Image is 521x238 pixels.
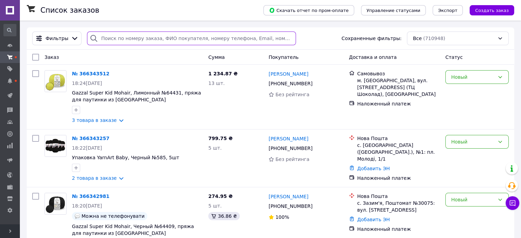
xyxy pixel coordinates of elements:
[208,193,233,199] span: 274.95 ₴
[45,193,66,214] img: Фото товару
[208,203,222,209] span: 5 шт.
[208,212,239,220] div: 36.86 ₴
[445,54,463,60] span: Статус
[72,224,194,236] a: Gazzal Super Kid Mohair, Черный №64409, пряжа для паутинки из [GEOGRAPHIC_DATA]
[357,226,440,233] div: Наложенный платеж
[72,136,109,141] a: № 366343257
[357,217,390,222] a: Добавить ЭН
[357,100,440,107] div: Наложенный платеж
[45,71,66,92] img: Фото товару
[269,203,312,209] span: [PHONE_NUMBER]
[72,71,109,76] a: № 366343512
[357,200,440,213] div: с. Зазим'я, Поштомат №30075: вул. [STREET_ADDRESS]
[423,36,445,41] span: (710948)
[269,7,349,13] span: Скачать отчет по пром-оплате
[470,5,514,15] button: Создать заказ
[72,175,117,181] a: 2 товара в заказе
[357,166,390,171] a: Добавить ЭН
[87,32,296,45] input: Поиск по номеру заказа, ФИО покупателя, номеру телефона, Email, номеру накладной
[413,35,422,42] span: Все
[72,90,201,102] a: Gazzal Super Kid Mohair, Лимонный №64431, пряжа для паутинки из [GEOGRAPHIC_DATA]
[275,214,289,220] span: 100%
[367,8,420,13] span: Управление статусами
[75,213,80,219] img: :speech_balloon:
[208,71,238,76] span: 1 234.87 ₴
[451,196,495,203] div: Новый
[82,213,145,219] span: Можна не телефонувати
[45,70,66,92] a: Фото товару
[451,73,495,81] div: Новый
[45,54,59,60] span: Заказ
[72,145,102,151] span: 18:22[DATE]
[72,155,179,160] a: Упаковка YarnArt Baby, Черный №585, 5шт
[208,145,222,151] span: 5 шт.
[72,80,102,86] span: 18:24[DATE]
[208,136,233,141] span: 799.75 ₴
[349,54,397,60] span: Доставка и оплата
[46,35,68,42] span: Фильтры
[263,5,354,15] button: Скачать отчет по пром-оплате
[433,5,463,15] button: Экспорт
[269,146,312,151] span: [PHONE_NUMBER]
[463,7,514,13] a: Создать заказ
[357,175,440,181] div: Наложенный платеж
[275,156,309,162] span: Без рейтинга
[357,70,440,77] div: Самовывоз
[269,71,308,77] a: [PERSON_NAME]
[208,54,225,60] span: Сумма
[506,196,519,210] button: Чат с покупателем
[475,8,509,13] span: Создать заказ
[438,8,457,13] span: Экспорт
[208,80,225,86] span: 13 шт.
[451,138,495,146] div: Новый
[275,92,309,97] span: Без рейтинга
[357,135,440,142] div: Нова Пошта
[269,54,299,60] span: Покупатель
[361,5,426,15] button: Управление статусами
[357,193,440,200] div: Нова Пошта
[45,193,66,215] a: Фото товару
[40,6,99,14] h1: Список заказов
[72,203,102,209] span: 18:20[DATE]
[357,142,440,162] div: с. [GEOGRAPHIC_DATA] ([GEOGRAPHIC_DATA].), №1: пл. Молоді, 1/1
[45,135,66,156] img: Фото товару
[269,193,308,200] a: [PERSON_NAME]
[342,35,401,42] span: Сохраненные фильтры:
[357,77,440,98] div: м. [GEOGRAPHIC_DATA], вул. [STREET_ADDRESS] (ТЦ Шоколад), [GEOGRAPHIC_DATA]
[72,193,109,199] a: № 366342981
[72,117,117,123] a: 3 товара в заказе
[269,81,312,86] span: [PHONE_NUMBER]
[269,135,308,142] a: [PERSON_NAME]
